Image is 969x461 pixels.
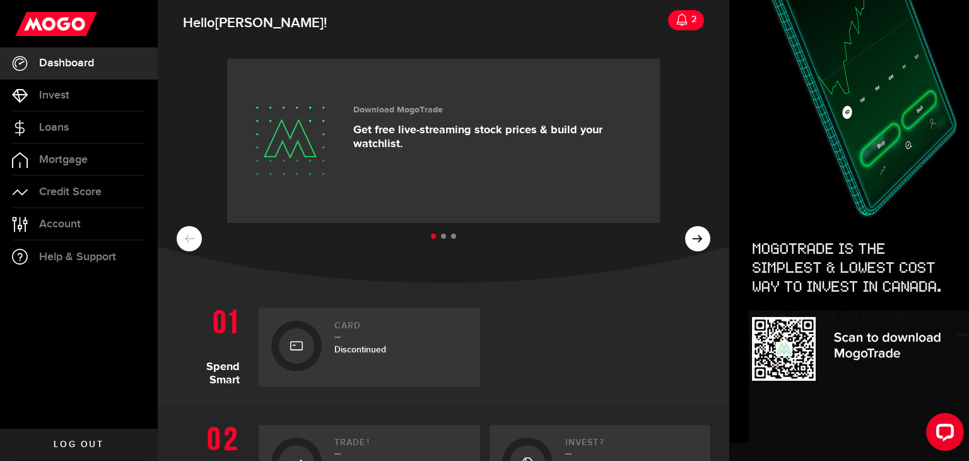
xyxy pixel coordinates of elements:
[668,10,704,30] a: 2
[39,57,94,69] span: Dashboard
[916,408,969,461] iframe: LiveChat chat widget
[39,122,69,133] span: Loans
[334,438,467,455] h2: Trade
[334,344,386,355] span: Discontinued
[39,251,116,263] span: Help & Support
[259,308,480,387] a: CardDiscontinued
[39,90,69,101] span: Invest
[227,59,660,223] a: Download MogoTrade Get free live-streaming stock prices & build your watchlist.
[39,154,88,165] span: Mortgage
[215,15,324,32] span: [PERSON_NAME]
[600,438,604,445] sup: 2
[177,302,249,387] h1: Spend Smart
[353,105,641,116] h3: Download MogoTrade
[183,10,327,37] span: Hello !
[367,438,370,445] sup: 1
[334,321,467,338] h2: Card
[39,219,81,230] span: Account
[54,440,103,449] span: Log out
[39,186,102,198] span: Credit Score
[688,6,696,33] div: 2
[353,123,641,151] p: Get free live-streaming stock prices & build your watchlist.
[565,438,698,455] h2: Invest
